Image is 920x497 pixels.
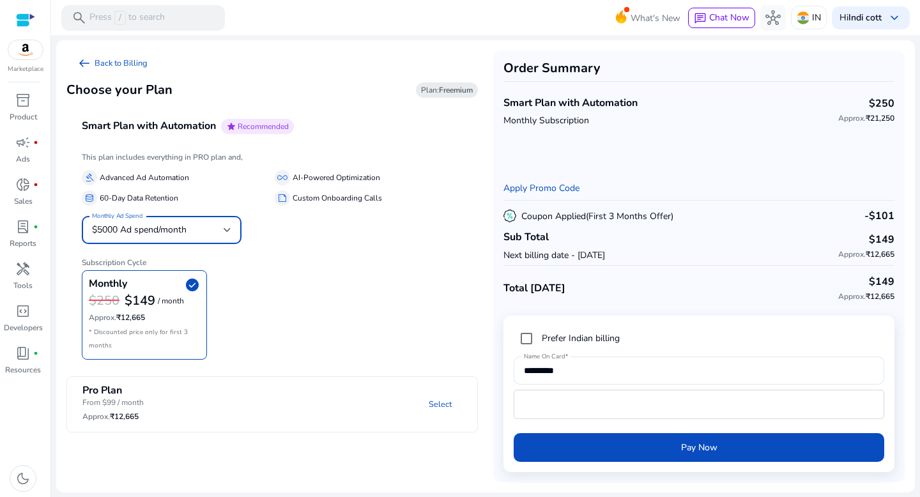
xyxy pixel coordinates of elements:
label: Prefer Indian billing [539,332,620,345]
p: Sales [14,195,33,207]
b: $149 [125,292,155,309]
span: arrow_left_alt [77,56,92,71]
span: summarize [277,193,287,203]
span: lab_profile [15,219,31,234]
span: donut_small [15,177,31,192]
p: Product [10,111,37,123]
p: Advanced Ad Automation [100,171,189,185]
span: fiber_manual_record [33,224,38,229]
span: $5000 Ad spend/month [92,224,187,236]
div: Smart Plan with AutomationstarRecommended [66,149,478,370]
p: Ads [16,153,30,165]
p: Press to search [89,11,165,25]
a: Select [418,393,462,416]
span: handyman [15,261,31,277]
h4: $149 [869,234,894,246]
span: Recommended [238,121,289,132]
h6: ₹12,665 [89,313,200,322]
span: dark_mode [15,471,31,486]
h6: ₹12,665 [838,292,894,301]
span: gavel [84,172,95,183]
h4: Smart Plan with Automation [503,97,638,109]
span: inventory_2 [15,93,31,108]
span: fiber_manual_record [33,351,38,356]
h6: ₹21,250 [838,114,894,123]
p: * Discounted price only for first 3 months [89,326,200,353]
h4: Smart Plan with Automation [82,120,216,132]
p: Tools [13,280,33,291]
h4: Pro Plan [82,385,144,397]
mat-expansion-panel-header: Pro PlanFrom $99 / monthApprox.₹12,665Select [67,377,508,432]
span: search [72,10,87,26]
span: fiber_manual_record [33,140,38,145]
span: Pay Now [681,441,717,454]
span: Approx. [838,291,866,302]
h6: Subscription Cycle [82,248,463,267]
span: hub [765,10,781,26]
span: (First 3 Months Offer) [586,210,673,222]
button: Pay Now [514,433,884,462]
h3: Order Summary [503,61,894,76]
span: chat [694,12,707,25]
p: AI-Powered Optimization [293,171,380,185]
p: Hi [839,13,882,22]
span: code_blocks [15,303,31,319]
h4: $149 [869,276,894,288]
h6: This plan includes everything in PRO plan and, [82,153,463,162]
p: Coupon Applied [521,210,673,223]
h4: $250 [869,98,894,110]
h3: $250 [89,293,119,309]
span: Approx. [89,312,116,323]
p: Developers [4,322,43,333]
span: fiber_manual_record [33,182,38,187]
span: keyboard_arrow_down [887,10,902,26]
span: check_circle [185,277,200,293]
p: Reports [10,238,36,249]
h3: Choose your Plan [66,82,172,98]
span: campaign [15,135,31,150]
span: Approx. [838,113,866,123]
span: book_4 [15,346,31,361]
h4: Sub Total [503,231,605,243]
p: / month [158,297,184,305]
p: Resources [5,364,41,376]
span: Approx. [838,249,866,259]
iframe: Secure card payment input frame [521,392,877,417]
a: Apply Promo Code [503,182,579,194]
span: all_inclusive [277,172,287,183]
span: What's New [631,7,680,29]
mat-expansion-panel-header: Smart Plan with AutomationstarRecommended [66,104,509,149]
button: chatChat Now [688,8,755,28]
span: database [84,193,95,203]
mat-label: Monthly Ad Spend [92,211,142,220]
p: Monthly Subscription [503,114,638,127]
b: Freemium [439,85,473,95]
h4: -$101 [864,210,894,222]
p: Marketplace [8,65,43,74]
p: 60-Day Data Retention [100,192,178,205]
p: IN [812,6,821,29]
span: / [114,11,126,25]
img: in.svg [797,11,809,24]
span: Plan: [421,85,473,95]
h4: Monthly [89,278,127,290]
img: amazon.svg [8,40,43,59]
h4: Total [DATE] [503,282,565,294]
p: Next billing date - [DATE] [503,249,605,262]
b: Indi cott [848,11,882,24]
button: hub [760,5,786,31]
p: Custom Onboarding Calls [293,192,382,205]
h6: ₹12,665 [82,412,144,421]
span: star [226,121,236,132]
p: From $99 / month [82,397,144,408]
a: arrow_left_altBack to Billing [66,50,158,76]
h6: ₹12,665 [838,250,894,259]
mat-label: Name On Card [524,352,565,361]
span: Chat Now [709,11,749,24]
span: Approx. [82,411,110,422]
